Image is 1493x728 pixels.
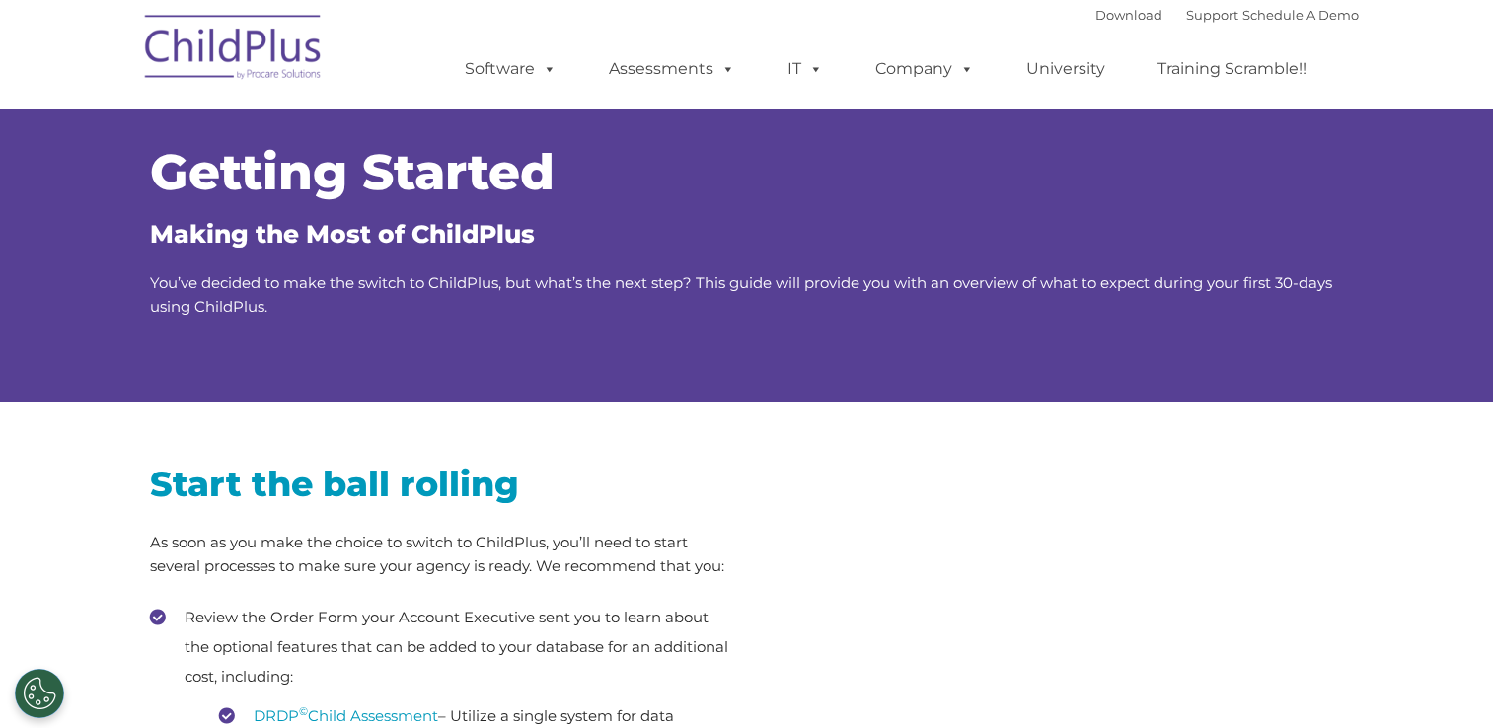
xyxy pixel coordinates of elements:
a: Assessments [589,49,755,89]
a: Company [856,49,994,89]
a: University [1007,49,1125,89]
font: | [1095,7,1359,23]
sup: © [299,704,308,718]
a: Schedule A Demo [1242,7,1359,23]
span: Making the Most of ChildPlus [150,219,535,249]
a: Download [1095,7,1162,23]
img: ChildPlus by Procare Solutions [135,1,333,100]
span: Getting Started [150,142,555,202]
span: You’ve decided to make the switch to ChildPlus, but what’s the next step? This guide will provide... [150,273,1332,316]
p: As soon as you make the choice to switch to ChildPlus, you’ll need to start several processes to ... [150,531,732,578]
a: Training Scramble!! [1138,49,1326,89]
button: Cookies Settings [15,669,64,718]
a: Support [1186,7,1238,23]
a: Software [445,49,576,89]
a: IT [768,49,843,89]
h2: Start the ball rolling [150,462,732,506]
a: DRDP©Child Assessment [254,706,438,725]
